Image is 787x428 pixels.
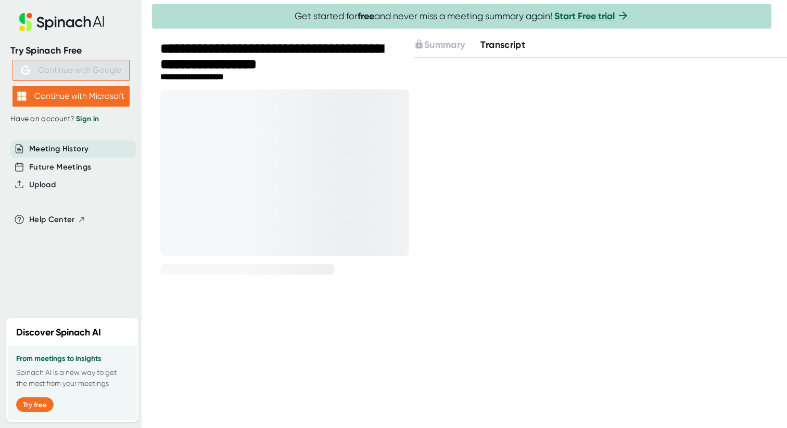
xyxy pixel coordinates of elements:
[16,326,101,340] h2: Discover Spinach AI
[10,45,131,57] div: Try Spinach Free
[16,367,129,389] p: Spinach AI is a new way to get the most from your meetings
[16,355,129,363] h3: From meetings to insights
[424,39,465,50] span: Summary
[295,10,629,22] span: Get started for and never miss a meeting summary again!
[29,161,91,173] button: Future Meetings
[29,214,86,226] button: Help Center
[21,66,30,75] img: Aehbyd4JwY73AAAAAElFTkSuQmCC
[358,10,374,22] b: free
[480,39,525,50] span: Transcript
[76,114,99,123] a: Sign in
[414,38,465,52] button: Summary
[29,214,75,226] span: Help Center
[29,143,88,155] button: Meeting History
[12,60,130,81] button: Continue with Google
[554,10,615,22] a: Start Free trial
[12,86,130,107] button: Continue with Microsoft
[29,179,56,191] button: Upload
[414,38,480,52] div: Upgrade to access
[480,38,525,52] button: Transcript
[16,397,54,412] button: Try free
[10,114,131,124] div: Have an account?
